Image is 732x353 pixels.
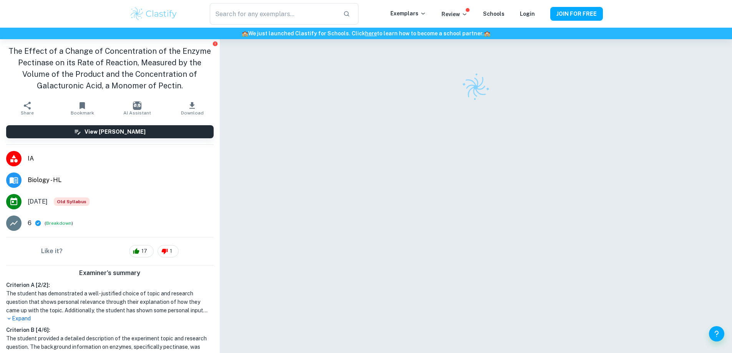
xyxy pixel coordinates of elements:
[71,110,94,116] span: Bookmark
[133,101,141,110] img: AI Assistant
[21,110,34,116] span: Share
[6,125,214,138] button: View [PERSON_NAME]
[166,247,176,255] span: 1
[2,29,730,38] h6: We just launched Clastify for Schools. Click to learn how to become a school partner.
[365,30,377,36] a: here
[242,30,248,36] span: 🏫
[6,289,214,315] h1: The student has demonstrated a well-justified choice of topic and research question that shows pe...
[6,281,214,289] h6: Criterion A [ 2 / 2 ]:
[6,45,214,91] h1: The Effect of a Change of Concentration of the Enzyme Pectinase on its Rate of Reaction, Measured...
[158,245,179,257] div: 1
[165,98,220,119] button: Download
[3,268,217,278] h6: Examiner's summary
[54,197,90,206] div: Starting from the May 2025 session, the Biology IA requirements have changed. It's OK to refer to...
[28,176,214,185] span: Biology - HL
[54,197,90,206] span: Old Syllabus
[550,7,603,21] button: JOIN FOR FREE
[210,3,337,25] input: Search for any exemplars...
[41,247,63,256] h6: Like it?
[123,110,151,116] span: AI Assistant
[212,41,218,46] button: Report issue
[483,11,505,17] a: Schools
[442,10,468,18] p: Review
[46,220,71,227] button: Breakdown
[137,247,151,255] span: 17
[390,9,426,18] p: Exemplars
[28,154,214,163] span: IA
[28,197,48,206] span: [DATE]
[129,6,178,22] img: Clastify logo
[520,11,535,17] a: Login
[709,326,724,341] button: Help and Feedback
[55,98,110,119] button: Bookmark
[484,30,490,36] span: 🏫
[457,68,495,106] img: Clastify logo
[181,110,204,116] span: Download
[85,128,146,136] h6: View [PERSON_NAME]
[6,315,214,323] p: Expand
[110,98,165,119] button: AI Assistant
[6,326,214,334] h6: Criterion B [ 4 / 6 ]:
[45,220,73,227] span: ( )
[129,245,154,257] div: 17
[28,219,32,228] p: 6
